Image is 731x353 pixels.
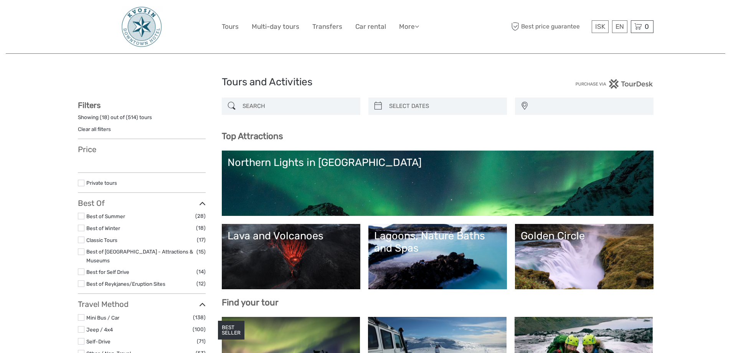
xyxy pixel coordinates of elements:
a: Clear all filters [78,126,111,132]
span: (71) [197,337,206,346]
a: Private tours [86,180,117,186]
div: Showing ( ) out of ( ) tours [78,114,206,126]
label: 514 [128,114,136,121]
h3: Best Of [78,199,206,208]
div: BEST SELLER [218,321,244,340]
a: Northern Lights in [GEOGRAPHIC_DATA] [228,156,648,210]
div: Lava and Volcanoes [228,230,355,242]
div: Golden Circle [521,230,648,242]
input: SELECT DATES [386,99,503,113]
b: Find your tour [222,297,279,308]
a: Best of Summer [86,213,125,219]
b: Top Attractions [222,131,283,141]
span: Best price guarantee [510,20,590,33]
span: (12) [196,279,206,288]
span: ISK [595,23,605,30]
img: 48-093e29fa-b2a2-476f-8fe8-72743a87ce49_logo_big.jpg [121,6,162,48]
span: (28) [195,212,206,220]
a: Lava and Volcanoes [228,230,355,283]
div: Northern Lights in [GEOGRAPHIC_DATA] [228,156,648,169]
span: 0 [644,23,650,30]
input: SEARCH [239,99,356,113]
img: PurchaseViaTourDesk.png [575,79,653,89]
a: Self-Drive [86,338,111,345]
div: Lagoons, Nature Baths and Spas [374,230,501,255]
span: (15) [196,247,206,256]
a: Tours [222,21,239,32]
span: (17) [197,235,206,244]
a: Best of [GEOGRAPHIC_DATA] - Attractions & Museums [86,249,193,264]
a: Golden Circle [521,230,648,283]
a: Multi-day tours [252,21,299,32]
div: EN [612,20,627,33]
a: Best of Winter [86,225,120,231]
a: Car rental [355,21,386,32]
a: Lagoons, Nature Baths and Spas [374,230,501,283]
h3: Travel Method [78,300,206,309]
a: Transfers [312,21,342,32]
a: Best of Reykjanes/Eruption Sites [86,281,165,287]
span: (138) [193,313,206,322]
span: (100) [193,325,206,334]
a: Best for Self Drive [86,269,129,275]
h3: Price [78,145,206,154]
span: (18) [196,224,206,232]
a: Jeep / 4x4 [86,326,113,333]
a: More [399,21,419,32]
a: Classic Tours [86,237,117,243]
label: 18 [102,114,107,121]
strong: Filters [78,101,101,110]
h1: Tours and Activities [222,76,510,88]
a: Mini Bus / Car [86,315,119,321]
span: (14) [196,267,206,276]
